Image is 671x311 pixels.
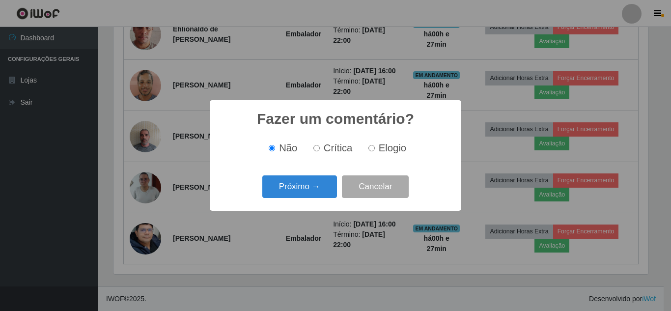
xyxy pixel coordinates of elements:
button: Próximo → [262,175,337,198]
input: Crítica [313,145,320,151]
input: Elogio [368,145,375,151]
h2: Fazer um comentário? [257,110,414,128]
button: Cancelar [342,175,409,198]
input: Não [269,145,275,151]
span: Elogio [379,142,406,153]
span: Não [279,142,297,153]
span: Crítica [324,142,353,153]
